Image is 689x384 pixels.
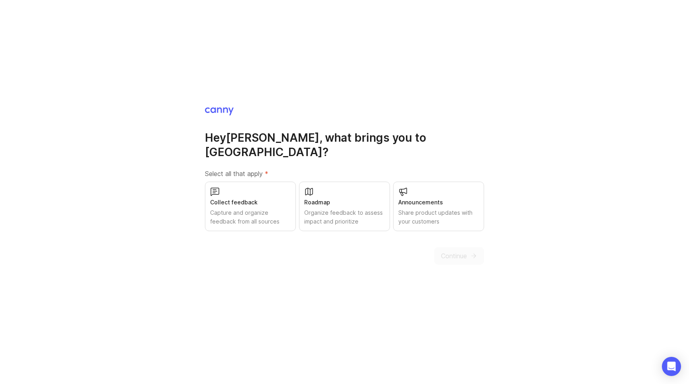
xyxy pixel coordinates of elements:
div: Organize feedback to assess impact and prioritize [304,208,385,226]
div: Share product updates with your customers [398,208,479,226]
div: Roadmap [304,198,385,207]
img: Canny Home [205,107,234,115]
h1: Hey [PERSON_NAME] , what brings you to [GEOGRAPHIC_DATA]? [205,131,484,159]
div: Collect feedback [210,198,291,207]
div: Open Intercom Messenger [662,357,681,376]
div: Capture and organize feedback from all sources [210,208,291,226]
button: RoadmapOrganize feedback to assess impact and prioritize [299,182,390,231]
label: Select all that apply [205,169,484,178]
button: AnnouncementsShare product updates with your customers [393,182,484,231]
div: Announcements [398,198,479,207]
button: Collect feedbackCapture and organize feedback from all sources [205,182,296,231]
